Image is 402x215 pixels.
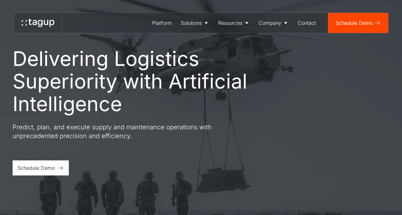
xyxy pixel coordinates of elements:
div: Contact [298,19,316,27]
div: Schedule Demo [18,164,55,172]
h1: Delivering Logistics Superiority with Artificial Intelligence [13,47,277,115]
div: Solutions [181,19,202,27]
p: Predict, plan, and execute supply and maintenance operations with unprecedented precision and eff... [13,123,239,140]
a: Company [254,13,293,33]
a: Resources [214,13,254,33]
div: Platform [152,19,172,27]
div: Company [259,19,281,27]
div: Resources [218,19,242,27]
a: Contact [293,13,320,33]
a: Platform [148,13,176,33]
a: Schedule Demo [13,160,69,175]
a: Schedule Demo [328,13,388,33]
div: Schedule Demo [336,19,373,27]
a: Solutions [176,13,214,33]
